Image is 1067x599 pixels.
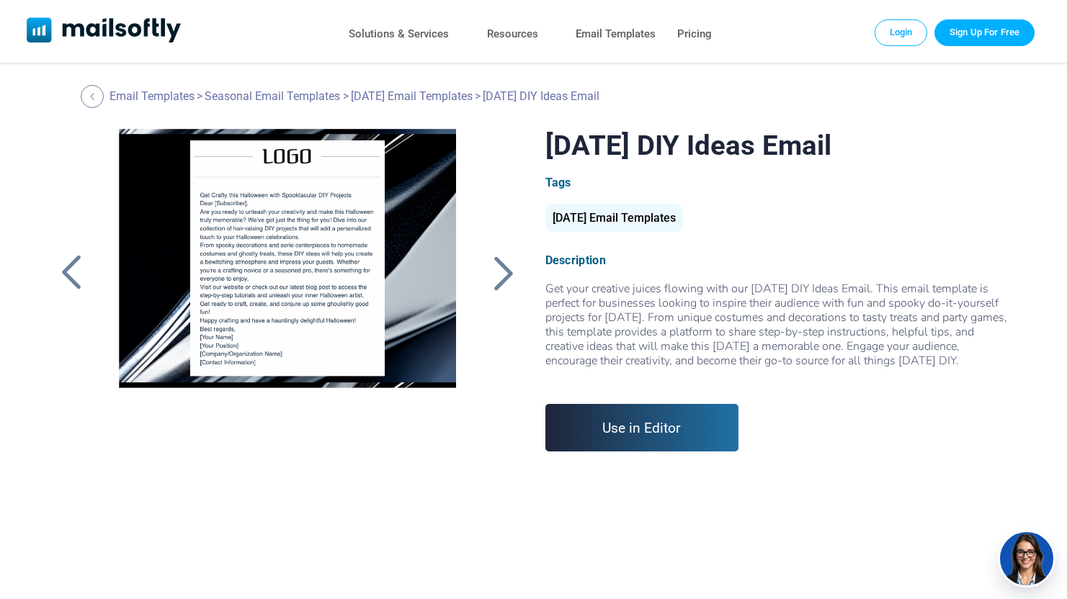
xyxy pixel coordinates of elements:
h1: [DATE] DIY Ideas Email [545,129,1014,161]
a: Seasonal Email Templates [205,89,340,103]
a: Trial [934,19,1035,45]
a: Back [486,254,522,292]
a: Pricing [677,24,712,45]
a: Back [53,254,89,292]
a: Mailsoftly [27,17,182,45]
div: Tags [545,176,1014,189]
div: Description [545,253,1014,267]
a: [DATE] Email Templates [351,89,473,103]
a: Solutions & Services [349,24,449,45]
a: Back [81,85,107,108]
a: Resources [487,24,538,45]
a: [DATE] Email Templates [545,217,683,223]
a: Login [875,19,928,45]
a: Email Templates [110,89,195,103]
a: Halloween DIY Ideas Email [100,129,475,489]
div: Get your creative juices flowing with our [DATE] DIY Ideas Email. This email template is perfect ... [545,282,1014,382]
a: Use in Editor [545,404,739,451]
a: Email Templates [576,24,656,45]
div: [DATE] Email Templates [545,204,683,232]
